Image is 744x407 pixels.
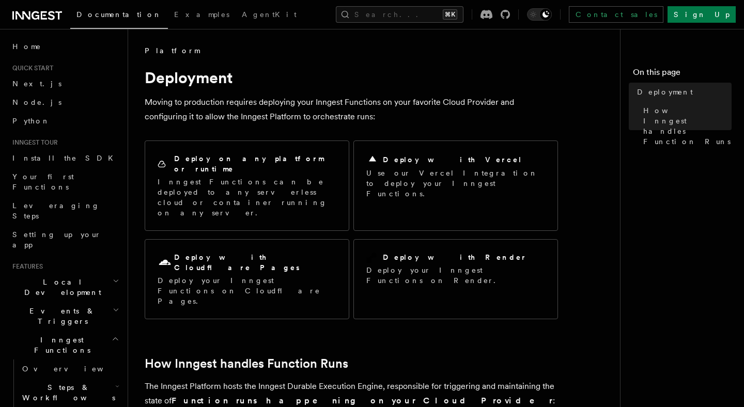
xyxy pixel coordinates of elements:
[336,6,463,23] button: Search...⌘K
[8,302,121,331] button: Events & Triggers
[12,80,61,88] span: Next.js
[12,173,74,191] span: Your first Functions
[70,3,168,29] a: Documentation
[12,230,101,249] span: Setting up your app
[633,83,732,101] a: Deployment
[383,252,527,262] h2: Deploy with Render
[18,378,121,407] button: Steps & Workflows
[145,45,199,56] span: Platform
[633,66,732,83] h4: On this page
[12,154,119,162] span: Install the SDK
[8,306,113,326] span: Events & Triggers
[637,87,693,97] span: Deployment
[174,10,229,19] span: Examples
[158,275,336,306] p: Deploy your Inngest Functions on Cloudflare Pages.
[353,239,558,319] a: Deploy with RenderDeploy your Inngest Functions on Render.
[353,140,558,231] a: Deploy with VercelUse our Vercel Integration to deploy your Inngest Functions.
[242,10,297,19] span: AgentKit
[8,167,121,196] a: Your first Functions
[8,93,121,112] a: Node.js
[174,153,336,174] h2: Deploy on any platform or runtime
[8,74,121,93] a: Next.js
[443,9,457,20] kbd: ⌘K
[18,382,115,403] span: Steps & Workflows
[383,154,522,165] h2: Deploy with Vercel
[8,331,121,359] button: Inngest Functions
[8,37,121,56] a: Home
[158,177,336,218] p: Inngest Functions can be deployed to any serverless cloud or container running on any server.
[643,105,732,147] span: How Inngest handles Function Runs
[22,365,129,373] span: Overview
[639,101,732,151] a: How Inngest handles Function Runs
[366,265,545,286] p: Deploy your Inngest Functions on Render.
[8,277,113,298] span: Local Development
[18,359,121,378] a: Overview
[172,396,553,405] strong: Function runs happening on your Cloud Provider
[76,10,162,19] span: Documentation
[145,95,558,124] p: Moving to production requires deploying your Inngest Functions on your favorite Cloud Provider an...
[168,3,236,28] a: Examples
[174,252,336,273] h2: Deploy with Cloudflare Pages
[12,41,41,52] span: Home
[8,138,58,147] span: Inngest tour
[569,6,663,23] a: Contact sales
[12,98,61,106] span: Node.js
[527,8,552,21] button: Toggle dark mode
[145,356,348,371] a: How Inngest handles Function Runs
[366,168,545,199] p: Use our Vercel Integration to deploy your Inngest Functions.
[12,117,50,125] span: Python
[8,262,43,271] span: Features
[8,149,121,167] a: Install the SDK
[8,112,121,130] a: Python
[8,196,121,225] a: Leveraging Steps
[145,68,558,87] h1: Deployment
[145,140,349,231] a: Deploy on any platform or runtimeInngest Functions can be deployed to any serverless cloud or con...
[8,335,112,355] span: Inngest Functions
[668,6,736,23] a: Sign Up
[8,64,53,72] span: Quick start
[12,201,100,220] span: Leveraging Steps
[8,273,121,302] button: Local Development
[236,3,303,28] a: AgentKit
[158,256,172,270] svg: Cloudflare
[8,225,121,254] a: Setting up your app
[145,239,349,319] a: Deploy with Cloudflare PagesDeploy your Inngest Functions on Cloudflare Pages.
